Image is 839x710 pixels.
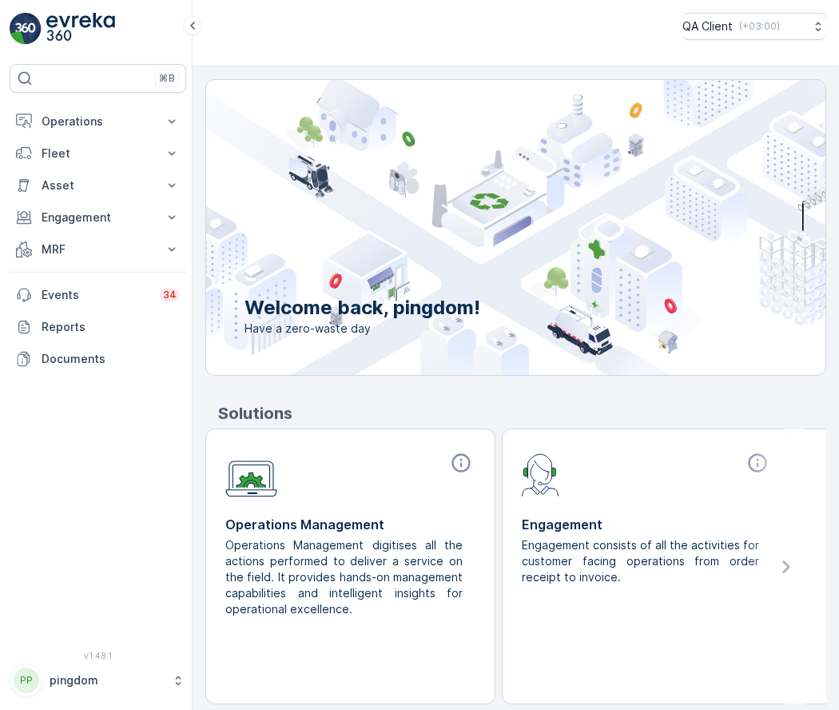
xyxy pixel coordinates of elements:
[163,289,177,301] p: 34
[245,321,480,337] span: Have a zero-waste day
[522,515,772,534] p: Engagement
[42,241,154,257] p: MRF
[42,209,154,225] p: Engagement
[682,18,733,34] p: QA Client
[10,201,186,233] button: Engagement
[739,20,780,33] p: ( +03:00 )
[134,80,825,375] img: city illustration
[10,233,186,265] button: MRF
[522,452,559,497] img: module-icon
[10,170,186,201] button: Asset
[46,13,115,45] img: logo_light-DOdMpM7g.png
[225,537,463,617] p: Operations Management digitises all the actions performed to deliver a service on the field. It p...
[159,72,175,85] p: ⌘B
[682,13,826,40] button: QA Client(+03:00)
[10,279,186,311] a: Events34
[42,146,154,162] p: Fleet
[218,401,826,425] p: Solutions
[42,319,180,335] p: Reports
[10,651,186,660] span: v 1.48.1
[522,537,759,585] p: Engagement consists of all the activities for customer facing operations from order receipt to in...
[42,177,154,193] p: Asset
[225,452,277,497] img: module-icon
[225,515,475,534] p: Operations Management
[10,311,186,343] a: Reports
[10,138,186,170] button: Fleet
[50,672,164,688] p: pingdom
[10,106,186,138] button: Operations
[10,13,42,45] img: logo
[42,287,150,303] p: Events
[42,351,180,367] p: Documents
[10,664,186,697] button: PPpingdom
[245,295,480,321] p: Welcome back, pingdom!
[14,668,39,693] div: PP
[42,114,154,130] p: Operations
[10,343,186,375] a: Documents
